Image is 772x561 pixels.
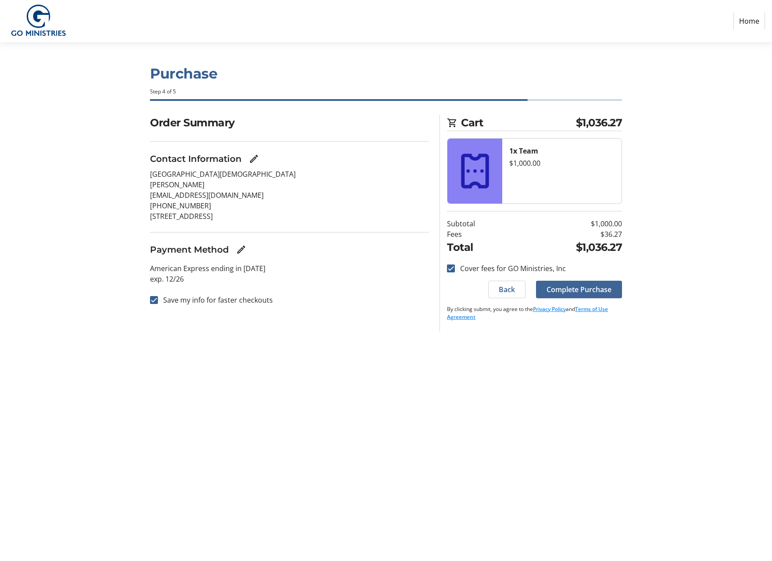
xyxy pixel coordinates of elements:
span: $1,036.27 [576,115,622,131]
button: Edit Payment Method [232,241,250,258]
h3: Payment Method [150,243,229,256]
span: Complete Purchase [547,284,611,295]
div: Step 4 of 5 [150,88,622,96]
button: Back [488,281,525,298]
p: [PERSON_NAME] [150,179,429,190]
span: Back [499,284,515,295]
p: [STREET_ADDRESS] [150,211,429,222]
a: Terms of Use Agreement [447,305,608,321]
label: Save my info for faster checkouts [158,295,273,305]
a: Privacy Policy [533,305,566,313]
div: $1,000.00 [509,158,615,168]
td: Fees [447,229,513,239]
strong: 1x Team [509,146,538,156]
p: [GEOGRAPHIC_DATA][DEMOGRAPHIC_DATA] [150,169,429,179]
p: [PHONE_NUMBER] [150,200,429,211]
a: Home [733,13,765,29]
p: [EMAIL_ADDRESS][DOMAIN_NAME] [150,190,429,200]
p: American Express ending in [DATE] exp. 12/26 [150,263,429,284]
td: Total [447,239,513,255]
button: Edit Contact Information [245,150,263,168]
h1: Purchase [150,63,622,84]
h2: Order Summary [150,115,429,131]
td: Subtotal [447,218,513,229]
p: By clicking submit, you agree to the and [447,305,622,321]
label: Cover fees for GO Ministries, Inc [455,263,566,274]
h3: Contact Information [150,152,242,165]
td: $1,036.27 [513,239,622,255]
td: $36.27 [513,229,622,239]
button: Complete Purchase [536,281,622,298]
img: GO Ministries, Inc's Logo [7,4,69,39]
td: $1,000.00 [513,218,622,229]
span: Cart [461,115,576,131]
